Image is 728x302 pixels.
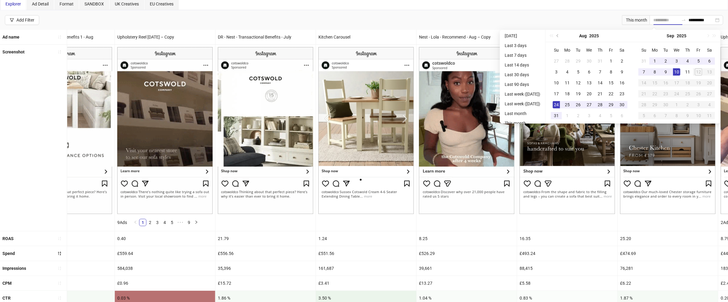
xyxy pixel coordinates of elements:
div: 22 [607,90,615,97]
td: 2025-08-11 [562,77,573,88]
div: £0.96 [115,276,215,290]
td: 2025-08-05 [573,66,584,77]
li: Last 30 days [502,71,543,78]
span: EU Creatives [150,2,173,6]
td: 2025-09-11 [682,66,693,77]
div: 1 [564,112,571,119]
div: £493.24 [517,246,617,261]
td: 2025-09-10 [671,66,682,77]
th: Sa [616,45,627,56]
div: 88,415 [517,261,617,276]
span: left [134,220,137,224]
td: 2025-08-10 [551,77,562,88]
div: £5.58 [517,276,617,290]
b: Impressions [2,266,26,271]
div: 14 [640,79,647,87]
div: 6 [706,57,713,65]
span: sort-ascending [57,266,62,270]
td: 2025-09-05 [693,56,704,66]
li: Last week ([DATE]) [502,90,543,98]
td: 2025-10-10 [693,110,704,121]
div: 6 [651,112,658,119]
td: 2025-08-31 [638,56,649,66]
td: 2025-10-04 [704,99,715,110]
span: SANDBOX [84,2,104,6]
div: 11 [564,79,571,87]
td: 2025-08-23 [616,88,627,99]
div: 31 [640,57,647,65]
td: 2025-09-22 [649,88,660,99]
div: 20 [585,90,593,97]
span: right [194,220,198,224]
td: 2025-08-27 [584,99,595,110]
td: 2025-09-14 [638,77,649,88]
a: 1 [139,219,146,226]
td: 2025-09-02 [573,110,584,121]
li: Last 7 days [502,52,543,59]
td: 2025-09-09 [660,66,671,77]
li: 2 [146,219,154,226]
div: £556.56 [215,246,316,261]
td: 2025-10-07 [660,110,671,121]
th: Su [638,45,649,56]
div: £526.29 [417,246,517,261]
div: 3 [553,68,560,76]
td: 2025-10-09 [682,110,693,121]
div: £551.56 [316,246,416,261]
li: 4 [161,219,168,226]
a: 5 [169,219,175,226]
td: 2025-08-18 [562,88,573,99]
div: 22 [651,90,658,97]
div: 5 [695,57,702,65]
li: 5 [168,219,176,226]
div: 9 [662,68,669,76]
div: 17 [673,79,680,87]
img: Screenshot 6567769185494 [117,47,213,214]
th: We [671,45,682,56]
div: 6 [618,112,626,119]
div: 24 [673,90,680,97]
span: filter [10,18,14,22]
td: 2025-09-26 [693,88,704,99]
td: 2025-08-25 [562,99,573,110]
th: Su [551,45,562,56]
th: Fr [606,45,616,56]
b: CTR [2,296,11,300]
div: 7 [640,68,647,76]
div: 15 [651,79,658,87]
div: 0.40 [115,231,215,246]
td: 2025-08-29 [606,99,616,110]
button: Choose a year [589,30,599,42]
button: left [132,219,139,226]
div: £15.72 [215,276,316,290]
div: 18 [684,79,691,87]
div: 30 [585,57,593,65]
td: 2025-09-30 [660,99,671,110]
th: Th [682,45,693,56]
img: Screenshot 6803702504494 [520,47,615,214]
td: 2025-09-24 [671,88,682,99]
span: Explorer [5,2,21,6]
li: Next Page [193,219,200,226]
div: 26 [575,101,582,108]
div: 39,661 [417,261,517,276]
li: Next 5 Pages [176,219,185,226]
div: 2 [662,57,669,65]
li: Last 3 days [502,42,543,49]
div: 4 [564,68,571,76]
td: 2025-09-02 [660,56,671,66]
th: Tu [660,45,671,56]
td: 2025-09-13 [704,66,715,77]
div: £474.69 [618,246,718,261]
li: [DATE] [502,32,543,39]
a: 2 [147,219,153,226]
div: 31 [596,57,604,65]
div: 1.24 [316,231,416,246]
div: 8 [651,68,658,76]
td: 2025-08-17 [551,88,562,99]
td: 2025-08-15 [606,77,616,88]
button: Previous month (PageUp) [555,30,561,42]
img: Screenshot 6514017860894 [318,47,414,214]
div: 1 [607,57,615,65]
td: 2025-08-01 [606,56,616,66]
